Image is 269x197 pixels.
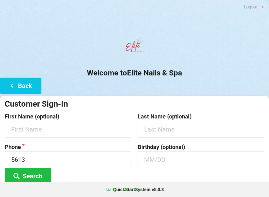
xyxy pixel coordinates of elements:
[5,99,264,109] div: Customer Sign-In
[138,151,264,168] input: MM/DD
[138,121,264,137] input: Last Name
[5,144,131,150] label: Phone
[5,113,131,120] label: First Name (optional)
[113,186,164,193] b: uick tart ystem v 5.0.8
[138,113,264,120] label: Last Name (optional)
[5,121,131,137] input: First Name
[135,187,138,192] span: S
[125,187,128,192] span: S
[122,34,147,59] img: EliteNailsSpa-Logo1.png
[105,186,111,193] img: favicon.ico
[113,187,116,192] span: Q
[244,5,258,9] div: Logout
[5,168,51,184] button: Search
[138,144,264,150] label: Birthday (optional)
[5,151,131,168] input: 1234567890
